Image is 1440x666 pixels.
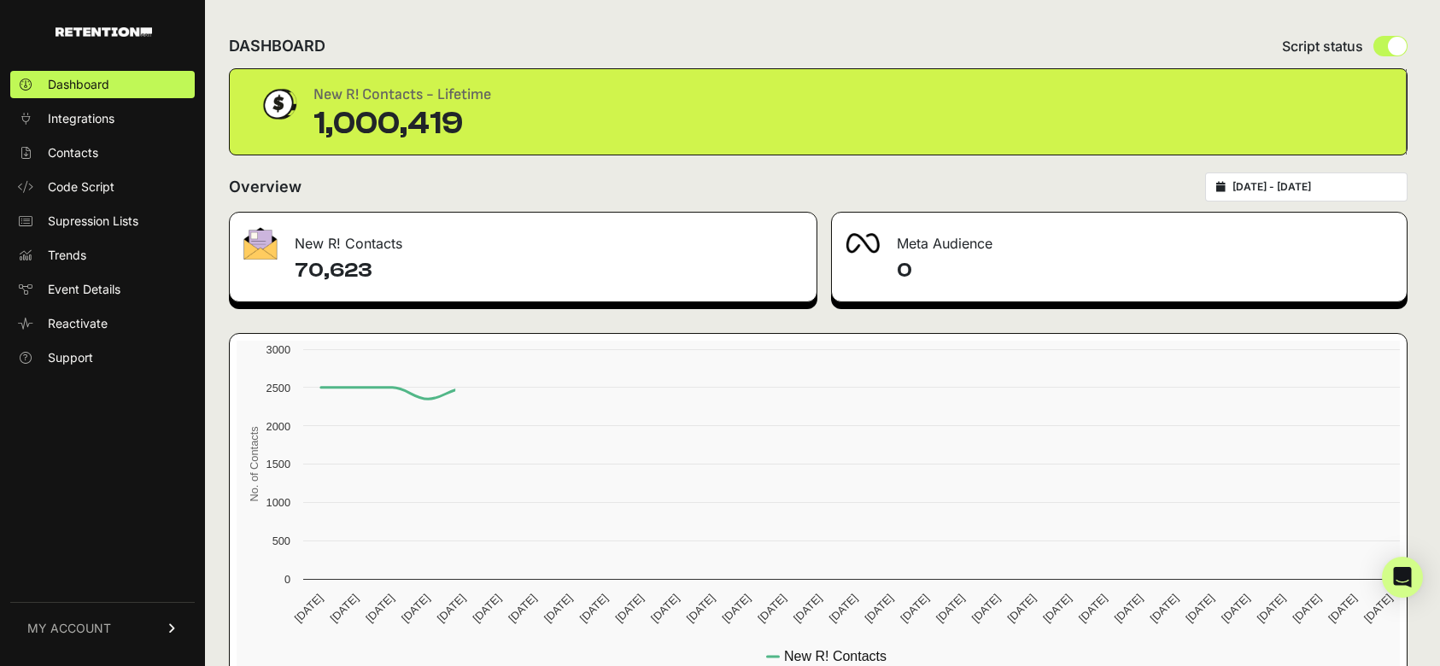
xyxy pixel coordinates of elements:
text: [DATE] [1040,592,1074,625]
text: [DATE] [470,592,503,625]
a: Reactivate [10,310,195,337]
text: [DATE] [969,592,1003,625]
text: [DATE] [1255,592,1288,625]
span: Reactivate [48,315,108,332]
text: [DATE] [327,592,360,625]
text: [DATE] [1219,592,1252,625]
span: Event Details [48,281,120,298]
text: 1000 [266,496,290,509]
a: Contacts [10,139,195,166]
text: [DATE] [363,592,396,625]
span: Trends [48,247,86,264]
div: 1,000,419 [313,107,491,141]
h4: 70,623 [295,257,803,284]
text: No. of Contacts [248,426,260,501]
a: Event Details [10,276,195,303]
a: Code Script [10,173,195,201]
text: [DATE] [1005,592,1039,625]
span: Code Script [48,178,114,196]
text: [DATE] [863,592,896,625]
a: Integrations [10,105,195,132]
a: Supression Lists [10,207,195,235]
text: [DATE] [1326,592,1359,625]
a: MY ACCOUNT [10,602,195,654]
div: New R! Contacts [230,213,817,264]
div: Meta Audience [832,213,1407,264]
text: 3000 [266,343,290,356]
h2: DASHBOARD [229,34,325,58]
span: Supression Lists [48,213,138,230]
text: [DATE] [577,592,611,625]
span: MY ACCOUNT [27,620,111,637]
div: Open Intercom Messenger [1382,557,1423,598]
text: [DATE] [755,592,788,625]
text: [DATE] [612,592,646,625]
text: New R! Contacts [784,649,887,663]
h4: 0 [897,257,1393,284]
text: 2500 [266,382,290,394]
text: 2000 [266,420,290,433]
span: Dashboard [48,76,109,93]
a: Support [10,344,195,371]
text: [DATE] [1361,592,1395,625]
img: dollar-coin-05c43ed7efb7bc0c12610022525b4bbbb207c7efeef5aecc26f025e68dcafac9.png [257,83,300,126]
text: [DATE] [1076,592,1109,625]
text: [DATE] [1290,592,1323,625]
text: [DATE] [541,592,575,625]
text: [DATE] [791,592,824,625]
text: [DATE] [435,592,468,625]
text: [DATE] [827,592,860,625]
h2: Overview [229,175,301,199]
img: fa-meta-2f981b61bb99beabf952f7030308934f19ce035c18b003e963880cc3fabeebb7.png [846,233,880,254]
img: fa-envelope-19ae18322b30453b285274b1b8af3d052b27d846a4fbe8435d1a52b978f639a2.png [243,227,278,260]
img: Retention.com [56,27,152,37]
a: Trends [10,242,195,269]
text: [DATE] [684,592,717,625]
text: [DATE] [1183,592,1216,625]
text: [DATE] [720,592,753,625]
text: [DATE] [1112,592,1145,625]
div: New R! Contacts - Lifetime [313,83,491,107]
text: [DATE] [399,592,432,625]
text: [DATE] [506,592,539,625]
text: [DATE] [292,592,325,625]
text: 0 [284,573,290,586]
span: Contacts [48,144,98,161]
text: [DATE] [1148,592,1181,625]
span: Integrations [48,110,114,127]
text: [DATE] [934,592,967,625]
text: 500 [272,535,290,547]
span: Support [48,349,93,366]
span: Script status [1282,36,1363,56]
text: 1500 [266,458,290,470]
text: [DATE] [648,592,682,625]
text: [DATE] [898,592,931,625]
a: Dashboard [10,71,195,98]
